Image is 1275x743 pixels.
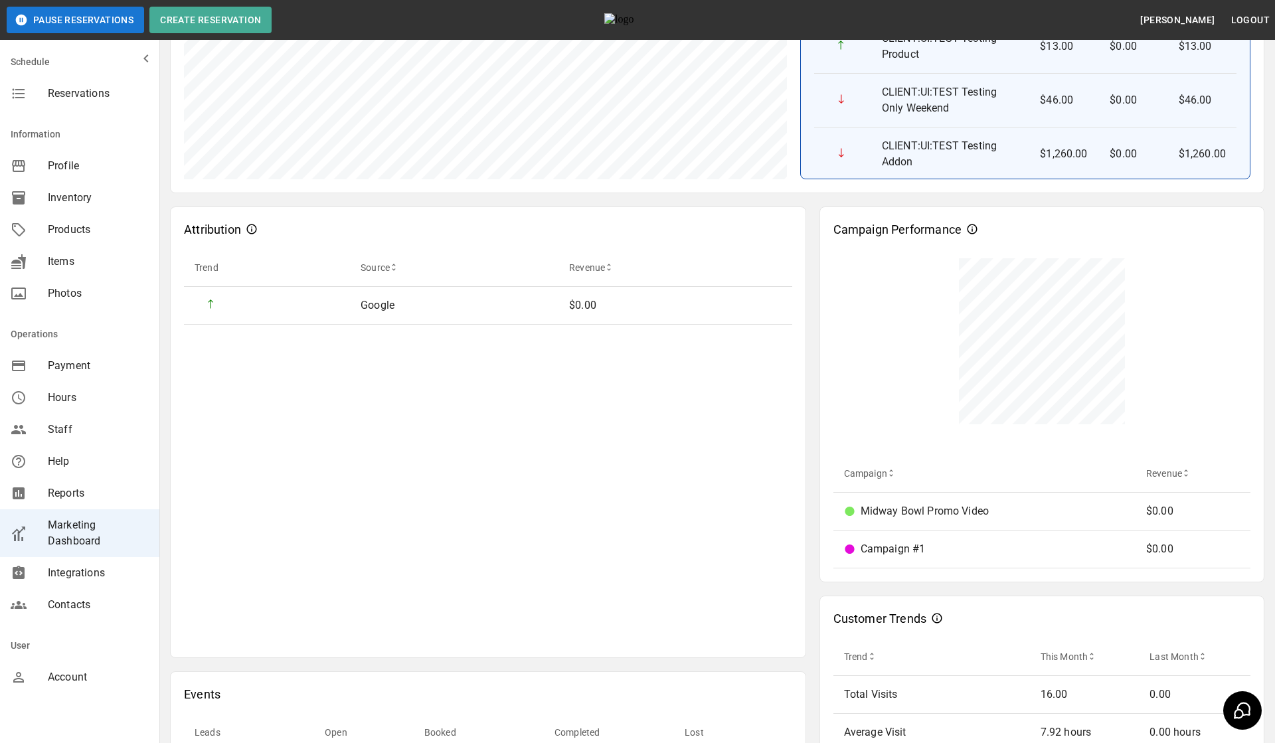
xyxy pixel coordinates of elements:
[1110,39,1157,54] p: $0.00
[1110,146,1157,162] p: $0.00
[833,610,927,627] p: Customer Trends
[1136,455,1250,493] th: Revenue
[844,724,1019,740] p: Average Visit
[1179,39,1226,54] p: $13.00
[7,7,144,33] button: Pause Reservations
[48,190,149,206] span: Inventory
[833,220,962,238] p: Campaign Performance
[350,249,558,287] th: Source
[1030,638,1140,676] th: This Month
[604,13,677,27] img: logo
[184,685,220,703] p: Events
[48,390,149,406] span: Hours
[1146,541,1240,557] p: $0.00
[1149,724,1240,740] p: 0.00 hours
[1041,724,1129,740] p: 7.92 hours
[184,249,350,287] th: Trend
[844,687,1019,702] p: Total Visits
[882,84,1019,116] p: CLIENT:UI:TEST Testing Only Weekend
[184,220,241,238] p: Attribution
[833,455,1250,568] table: sticky table
[1146,503,1240,519] p: $0.00
[1179,92,1226,108] p: $46.00
[48,158,149,174] span: Profile
[48,454,149,469] span: Help
[861,541,926,557] p: Campaign #1
[48,597,149,613] span: Contacts
[48,86,149,102] span: Reservations
[861,503,989,519] p: Midway Bowl Promo Video
[569,297,782,313] p: $0.00
[1139,638,1250,676] th: Last Month
[149,7,272,33] button: Create Reservation
[833,638,1030,676] th: Trend
[833,455,1136,493] th: Campaign
[558,249,792,287] th: Revenue
[1040,39,1088,54] p: $13.00
[1041,687,1129,702] p: 16.00
[1110,92,1157,108] p: $0.00
[48,517,149,549] span: Marketing Dashboard
[48,485,149,501] span: Reports
[1179,146,1226,162] p: $1,260.00
[967,224,977,234] svg: Campaign Performance
[246,224,257,234] svg: Attribution
[882,31,1019,62] p: CLIENT:UI:TEST Testing Product
[48,254,149,270] span: Items
[48,286,149,301] span: Photos
[48,422,149,438] span: Staff
[48,358,149,374] span: Payment
[1040,92,1088,108] p: $46.00
[1040,146,1088,162] p: $1,260.00
[1135,8,1220,33] button: [PERSON_NAME]
[48,222,149,238] span: Products
[361,297,548,313] p: Google
[48,669,149,685] span: Account
[1226,8,1275,33] button: Logout
[932,613,942,623] svg: Customer Trends
[882,138,1019,170] p: CLIENT:UI:TEST Testing Addon
[1149,687,1240,702] p: 0.00
[48,565,149,581] span: Integrations
[184,249,792,325] table: sticky table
